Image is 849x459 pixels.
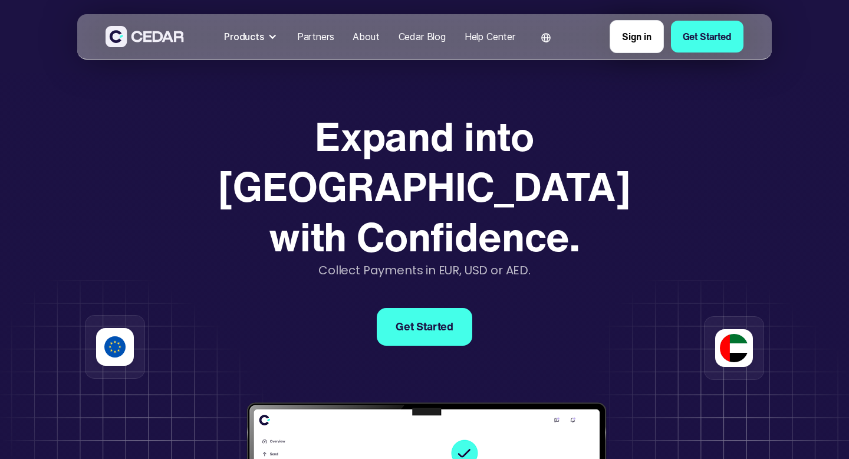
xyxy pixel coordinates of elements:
img: cedar logo [106,26,184,47]
a: Partners [292,24,339,50]
div: Help Center [465,29,515,44]
strong: Expand into [GEOGRAPHIC_DATA] with Confidence. [218,107,630,265]
a: Help Center [460,24,520,50]
div: Sign in [622,29,651,44]
img: world icon [541,33,551,42]
a: About [348,24,384,50]
div: Products [224,29,264,44]
div: Partners [297,29,334,44]
div: Products [219,25,283,48]
a: Cedar Blog [394,24,450,50]
a: Get Started [671,21,743,53]
a: Sign in [610,20,664,53]
div: About [353,29,379,44]
a: Get Started [377,308,472,346]
div: Cedar Blog [399,29,446,44]
div: Collect Payments in EUR, USD or AED. [318,261,531,280]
